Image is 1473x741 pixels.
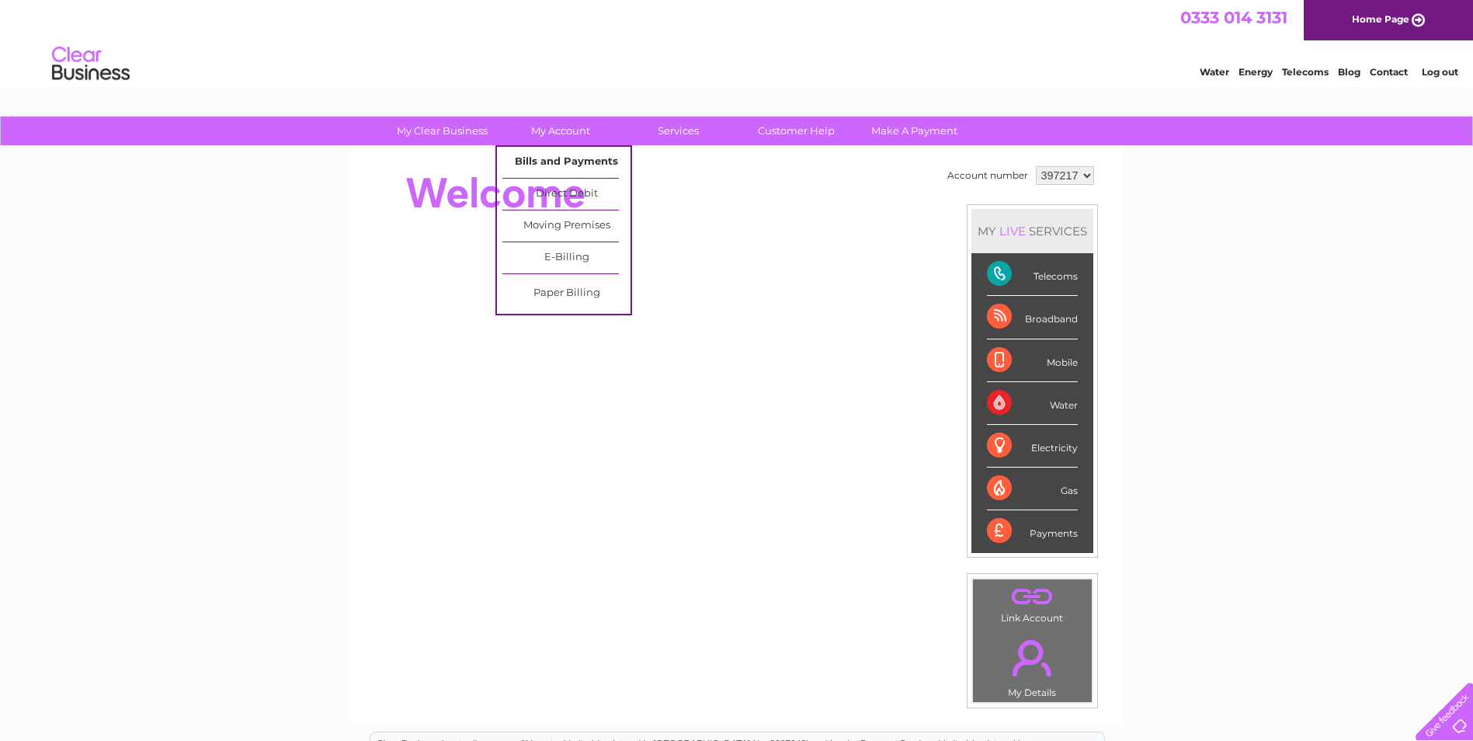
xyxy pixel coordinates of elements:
[987,253,1078,296] div: Telecoms
[1282,66,1329,78] a: Telecoms
[496,117,624,145] a: My Account
[1200,66,1229,78] a: Water
[1239,66,1273,78] a: Energy
[943,162,1032,189] td: Account number
[1422,66,1458,78] a: Log out
[971,209,1093,253] div: MY SERVICES
[972,627,1093,703] td: My Details
[51,40,130,88] img: logo.png
[502,278,631,309] a: Paper Billing
[614,117,742,145] a: Services
[732,117,860,145] a: Customer Help
[987,296,1078,339] div: Broadband
[972,579,1093,628] td: Link Account
[977,583,1088,611] a: .
[1370,66,1408,78] a: Contact
[502,210,631,242] a: Moving Premises
[977,631,1088,685] a: .
[502,242,631,273] a: E-Billing
[378,117,506,145] a: My Clear Business
[1338,66,1360,78] a: Blog
[502,147,631,178] a: Bills and Payments
[987,339,1078,382] div: Mobile
[850,117,978,145] a: Make A Payment
[987,382,1078,425] div: Water
[987,468,1078,510] div: Gas
[502,179,631,210] a: Direct Debit
[987,425,1078,468] div: Electricity
[996,224,1029,238] div: LIVE
[987,510,1078,552] div: Payments
[370,9,1104,75] div: Clear Business is a trading name of Verastar Limited (registered in [GEOGRAPHIC_DATA] No. 3667643...
[1180,8,1287,27] a: 0333 014 3131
